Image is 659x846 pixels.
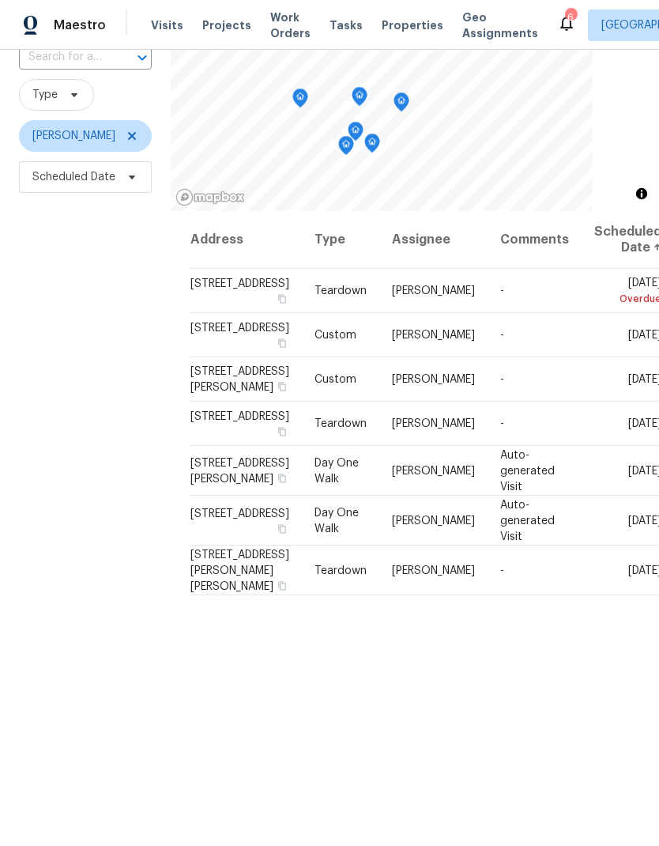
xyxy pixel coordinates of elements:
[348,122,363,146] div: Map marker
[637,185,646,202] span: Toggle attribution
[302,211,379,269] th: Type
[392,565,475,576] span: [PERSON_NAME]
[190,411,289,422] span: [STREET_ADDRESS]
[190,323,289,334] span: [STREET_ADDRESS]
[275,578,289,592] button: Copy Address
[500,565,504,576] span: -
[500,374,504,385] span: -
[462,9,538,41] span: Geo Assignments
[32,169,115,185] span: Scheduled Date
[488,211,582,269] th: Comments
[151,17,183,33] span: Visits
[382,17,443,33] span: Properties
[292,89,308,113] div: Map marker
[314,285,367,296] span: Teardown
[394,93,409,117] div: Map marker
[500,285,504,296] span: -
[364,134,380,158] div: Map marker
[190,211,302,269] th: Address
[190,549,289,591] span: [STREET_ADDRESS][PERSON_NAME][PERSON_NAME]
[32,87,58,103] span: Type
[275,470,289,485] button: Copy Address
[314,507,359,534] span: Day One Walk
[275,380,289,394] button: Copy Address
[329,20,363,31] span: Tasks
[175,188,245,206] a: Mapbox homepage
[190,457,289,484] span: [STREET_ADDRESS][PERSON_NAME]
[202,17,251,33] span: Projects
[565,9,576,25] div: 6
[54,17,106,33] span: Maestro
[392,285,475,296] span: [PERSON_NAME]
[275,336,289,350] button: Copy Address
[190,278,289,289] span: [STREET_ADDRESS]
[352,87,367,111] div: Map marker
[275,425,289,439] button: Copy Address
[500,418,504,429] span: -
[314,330,356,341] span: Custom
[379,211,488,269] th: Assignee
[392,515,475,526] span: [PERSON_NAME]
[275,292,289,306] button: Copy Address
[500,330,504,341] span: -
[392,465,475,476] span: [PERSON_NAME]
[500,499,555,542] span: Auto-generated Visit
[500,449,555,492] span: Auto-generated Visit
[392,374,475,385] span: [PERSON_NAME]
[314,457,359,484] span: Day One Walk
[392,330,475,341] span: [PERSON_NAME]
[270,9,311,41] span: Work Orders
[392,418,475,429] span: [PERSON_NAME]
[190,508,289,519] span: [STREET_ADDRESS]
[275,521,289,535] button: Copy Address
[338,136,354,161] div: Map marker
[632,184,651,203] button: Toggle attribution
[190,366,289,393] span: [STREET_ADDRESS][PERSON_NAME]
[131,47,153,69] button: Open
[314,374,356,385] span: Custom
[32,128,115,144] span: [PERSON_NAME]
[19,45,107,70] input: Search for an address...
[314,418,367,429] span: Teardown
[314,565,367,576] span: Teardown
